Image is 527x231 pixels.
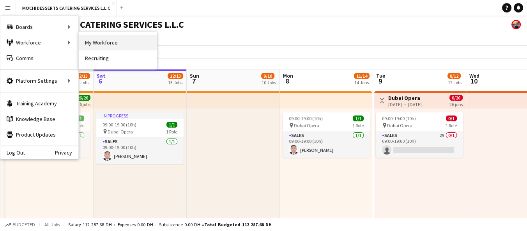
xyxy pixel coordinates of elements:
[282,76,293,85] span: 8
[388,94,422,101] h3: Dubai Opera
[0,50,78,66] a: Comms
[73,115,84,121] span: 1/1
[108,129,133,135] span: Dubai Opera
[376,72,385,79] span: Tue
[0,73,78,89] div: Platform Settings
[95,76,106,85] span: 6
[0,19,78,35] div: Boards
[77,101,90,107] div: 26 jobs
[55,149,78,156] a: Privacy
[511,20,521,29] app-user-avatar: Venus Joson
[283,131,370,158] app-card-role: Sales1/109:00-19:00 (10h)[PERSON_NAME]
[352,123,364,128] span: 1 Role
[469,72,479,79] span: Wed
[166,129,177,135] span: 1 Role
[79,35,157,50] a: My Workforce
[382,115,416,121] span: 09:00-19:00 (10h)
[0,127,78,142] a: Product Updates
[96,112,184,119] div: In progress
[43,222,62,227] span: All jobs
[289,115,323,121] span: 09:00-19:00 (10h)
[387,123,412,128] span: Dubai Opera
[96,112,184,164] app-job-card: In progress09:00-19:00 (10h)1/1 Dubai Opera1 RoleSales1/109:00-19:00 (10h)[PERSON_NAME]
[468,76,479,85] span: 10
[354,80,369,85] div: 14 Jobs
[12,222,35,227] span: Budgeted
[74,73,90,79] span: 12/13
[262,80,276,85] div: 10 Jobs
[79,50,157,66] a: Recruiting
[449,101,463,107] div: 26 jobs
[168,80,183,85] div: 13 Jobs
[4,220,36,229] button: Budgeted
[96,137,184,164] app-card-role: Sales1/109:00-19:00 (10h)[PERSON_NAME]
[97,72,106,79] span: Sat
[0,149,25,156] a: Log Out
[189,76,199,85] span: 7
[448,80,462,85] div: 12 Jobs
[449,95,463,101] span: 0/26
[204,222,272,227] span: Total Budgeted 112 287.68 DH
[16,0,117,16] button: MOCHI DESSERTS CATERING SERVICES L.L.C
[388,101,422,107] div: [DATE] → [DATE]
[283,112,370,158] app-job-card: 09:00-19:00 (10h)1/1 Dubai Opera1 RoleSales1/109:00-19:00 (10h)[PERSON_NAME]
[376,131,463,158] app-card-role: Sales2A0/109:00-19:00 (10h)
[75,95,90,101] span: 26/26
[353,115,364,121] span: 1/1
[447,73,461,79] span: 8/12
[376,112,463,158] app-job-card: 09:00-19:00 (10h)0/1 Dubai Opera1 RoleSales2A0/109:00-19:00 (10h)
[75,80,90,85] div: 13 Jobs
[0,35,78,50] div: Workforce
[166,122,177,128] span: 1/1
[168,73,183,79] span: 12/13
[0,96,78,111] a: Training Academy
[0,111,78,127] a: Knowledge Base
[294,123,319,128] span: Dubai Opera
[446,115,457,121] span: 0/1
[375,76,385,85] span: 9
[283,72,293,79] span: Mon
[6,19,184,30] h1: MOCHI DESSERTS CATERING SERVICES L.L.C
[354,73,370,79] span: 11/14
[446,123,457,128] span: 1 Role
[190,72,199,79] span: Sun
[261,73,274,79] span: 9/10
[68,222,272,227] div: Salary 112 287.68 DH + Expenses 0.00 DH + Subsistence 0.00 DH =
[103,122,136,128] span: 09:00-19:00 (10h)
